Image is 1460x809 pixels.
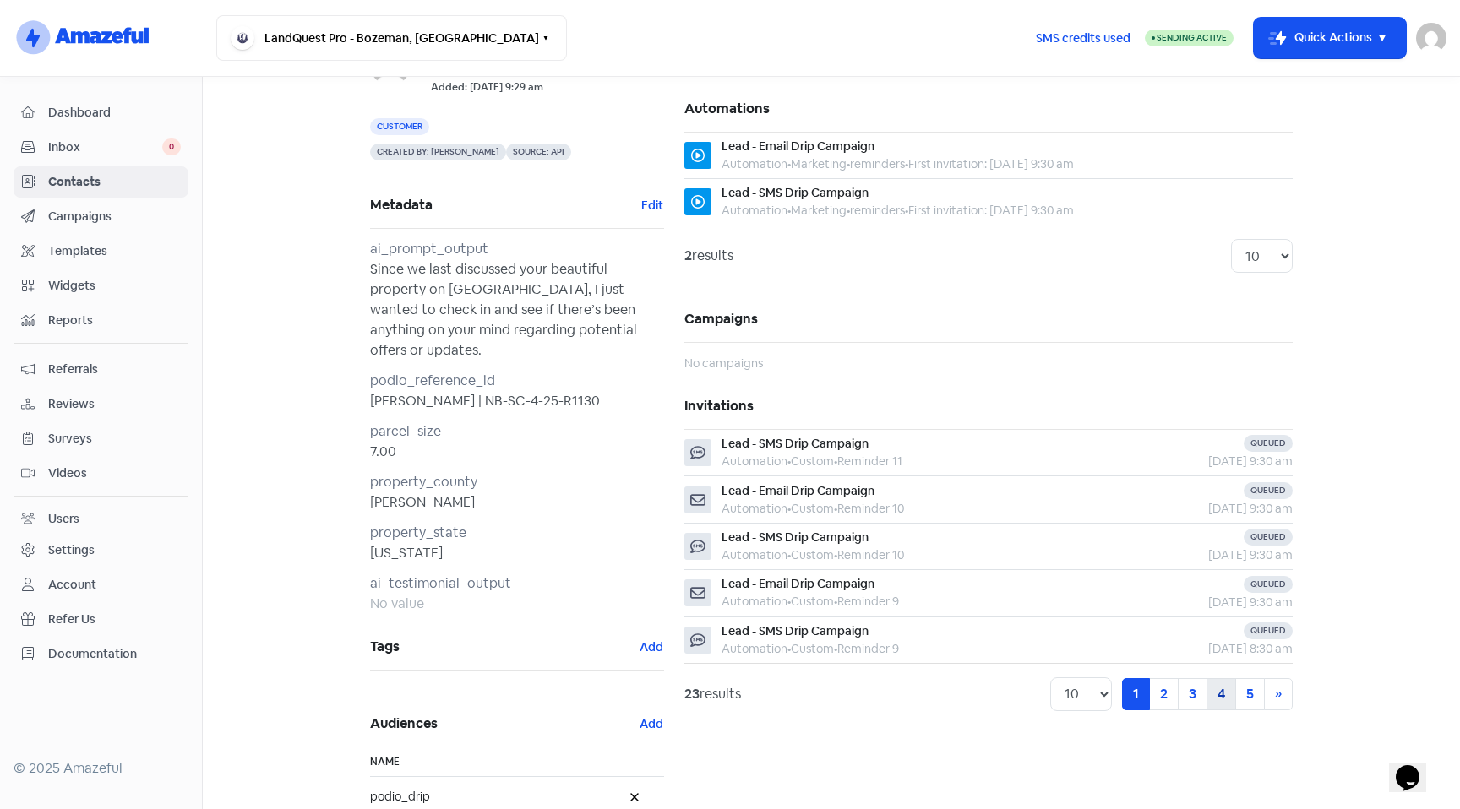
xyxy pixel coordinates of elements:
a: Next [1264,678,1293,710]
span: reminders [850,203,905,218]
span: Referrals [48,361,181,378]
b: • [787,594,791,609]
span: » [1275,685,1282,703]
div: [PERSON_NAME] | NB-SC-4-25-R1130 [370,391,664,411]
h5: Invitations [684,383,1293,429]
strong: 23 [684,685,700,703]
div: Automation Custom Reminder 9 [722,640,899,658]
span: No campaigns [684,356,763,371]
a: Sending Active [1145,28,1234,48]
span: Campaigns [48,208,181,225]
a: 4 [1207,678,1236,710]
span: First invitation: [DATE] 9:30 am [908,203,1074,218]
span: Tags [370,634,639,660]
strong: 2 [684,247,692,264]
div: Settings [48,541,95,559]
a: Contacts [14,166,188,198]
b: • [787,156,791,171]
span: Dashboard [48,104,181,122]
div: No value [370,594,664,614]
span: Widgets [48,277,181,295]
span: Reports [48,312,181,329]
div: [DATE] 9:30 am [1118,453,1293,470]
a: Widgets [14,270,188,301]
img: User [1416,23,1446,53]
div: [DATE] 9:30 am [1118,500,1293,518]
div: Automation Custom Reminder 11 [722,453,902,470]
small: Added: [DATE] 9:29 am [431,79,543,95]
span: Lead - SMS Drip Campaign [722,623,869,638]
a: Users [14,503,188,535]
div: Lead - SMS Drip Campaign [722,184,869,202]
b: • [787,203,791,218]
a: 5 [1235,678,1265,710]
b: • [787,641,791,656]
div: property_county [370,472,664,492]
div: Users [48,510,79,528]
div: [DATE] 9:30 am [1118,594,1293,611]
span: Videos [48,464,181,482]
div: property_state [370,523,664,543]
span: Marketing [791,156,847,171]
b: • [787,453,791,469]
a: Templates [14,236,188,267]
button: Quick Actions [1254,18,1406,58]
b: • [905,203,908,218]
button: LandQuest Pro - Bozeman, [GEOGRAPHIC_DATA] [216,15,567,61]
div: [DATE] 8:30 am [1118,640,1293,658]
span: Automation [722,156,787,171]
div: Lead - Email Drip Campaign [722,138,874,155]
b: • [787,547,791,562]
div: Since we last discussed your beautiful property on [GEOGRAPHIC_DATA], I just wanted to check in a... [370,259,664,361]
b: • [847,203,850,218]
a: 3 [1178,678,1207,710]
span: Customer [370,118,429,135]
div: Account [48,576,96,594]
span: Refer Us [48,611,181,628]
span: Created by: [PERSON_NAME] [370,144,506,160]
div: Automation Custom Reminder 9 [722,593,899,611]
div: [US_STATE] [370,543,664,563]
span: podio_drip [370,788,622,806]
a: Settings [14,535,188,566]
span: Source: API [506,144,571,160]
a: Referrals [14,354,188,385]
h5: Campaigns [684,296,1293,342]
button: Add [639,714,664,734]
span: Templates [48,242,181,260]
div: Queued [1244,435,1293,452]
div: ai_testimonial_output [370,573,664,594]
a: 2 [1149,678,1179,710]
a: Documentation [14,638,188,670]
span: Audiences [370,711,639,736]
a: Videos [14,458,188,489]
span: reminders [850,156,905,171]
div: Queued [1244,576,1293,593]
a: 1 [1122,678,1150,710]
span: SMS credits used [1036,30,1130,47]
span: Documentation [48,645,181,663]
b: • [847,156,850,171]
div: [DATE] 9:30 am [1118,546,1293,564]
b: • [834,547,837,562]
a: Surveys [14,423,188,454]
b: • [905,156,908,171]
div: podio_reference_id [370,371,664,391]
div: [PERSON_NAME] [370,492,664,513]
b: • [834,641,837,656]
span: Inbox [48,138,162,156]
span: Contacts [48,173,181,191]
a: SMS credits used [1021,28,1145,46]
span: Lead - Email Drip Campaign [722,483,874,498]
div: 7.00 [370,442,664,462]
span: Lead - Email Drip Campaign [722,576,874,591]
div: Queued [1244,529,1293,546]
span: Reviews [48,395,181,413]
a: Inbox 0 [14,132,188,163]
a: Reviews [14,388,188,420]
a: Campaigns [14,201,188,232]
div: parcel_size [370,421,664,442]
div: Queued [1244,482,1293,499]
b: • [834,453,837,469]
div: results [684,684,741,704]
